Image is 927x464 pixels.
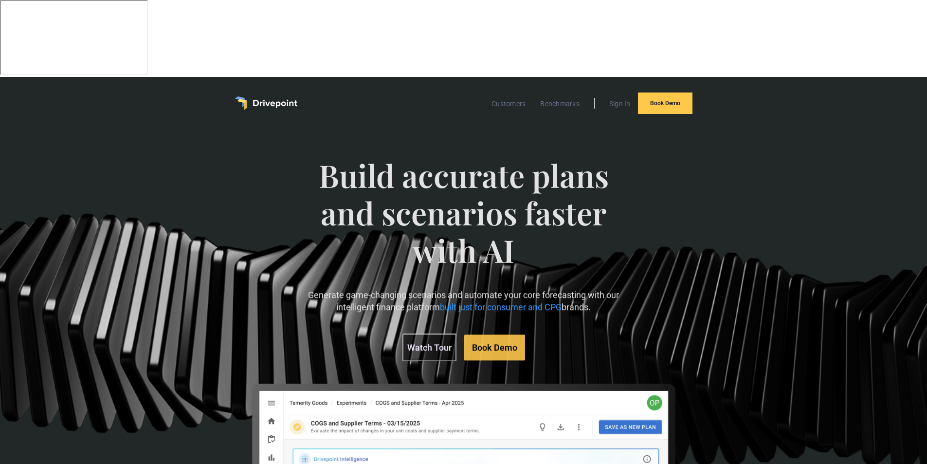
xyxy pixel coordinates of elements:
span: Build accurate plans and scenarios faster with AI [304,157,623,288]
a: Watch Tour [402,334,456,361]
a: Book Demo [638,93,692,114]
a: home [235,96,297,110]
span: built just for consumer and CPG [440,302,562,313]
a: Book Demo [464,334,525,360]
a: Sign In [604,97,636,110]
a: Benchmarks [535,97,584,110]
a: Customers [487,97,530,110]
p: Generate game-changing scenarios and automate your core forecasting with our intelligent finance ... [304,289,623,314]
